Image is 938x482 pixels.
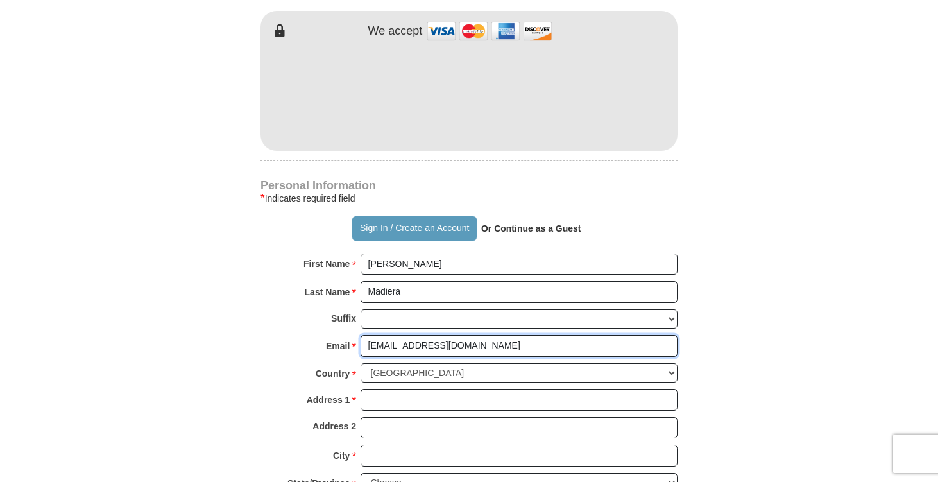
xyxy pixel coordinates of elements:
[368,24,423,39] h4: We accept
[305,283,350,301] strong: Last Name
[331,309,356,327] strong: Suffix
[326,337,350,355] strong: Email
[303,255,350,273] strong: First Name
[481,223,581,234] strong: Or Continue as a Guest
[352,216,476,241] button: Sign In / Create an Account
[260,180,678,191] h4: Personal Information
[425,17,554,45] img: credit cards accepted
[260,191,678,206] div: Indicates required field
[312,417,356,435] strong: Address 2
[333,447,350,465] strong: City
[307,391,350,409] strong: Address 1
[316,365,350,383] strong: Country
